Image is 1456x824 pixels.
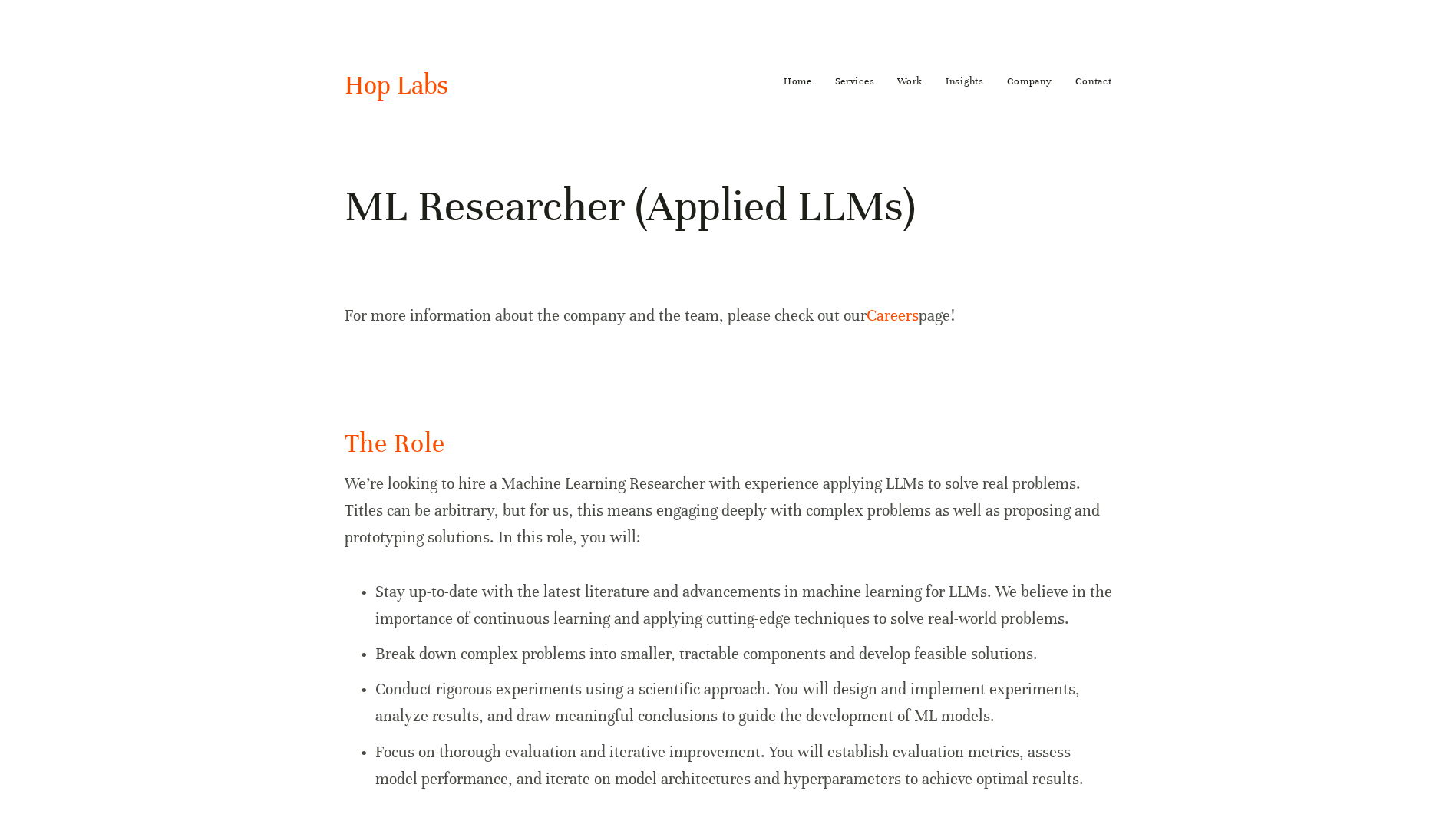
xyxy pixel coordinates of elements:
[946,69,984,94] a: Insights
[1007,69,1052,94] a: Company
[345,470,1112,552] p: We’re looking to hire a Machine Learning Researcher with experience applying LLMs to solve real p...
[835,69,875,94] a: Services
[345,69,448,101] a: Hop Labs
[345,426,1112,462] h2: The Role
[375,676,1112,730] p: Conduct rigorous experiments using a scientific approach. You will design and implement experimen...
[345,179,1112,234] h1: ML Researcher (Applied LLMs)
[1075,69,1112,94] a: Contact
[375,641,1112,667] p: Break down complex problems into smaller, tractable components and develop feasible solutions.
[375,578,1112,632] p: Stay up-to-date with the latest literature and advancements in machine learning for LLMs. We beli...
[345,302,1112,329] p: For more information about the company and the team, please check out our page!
[897,69,923,94] a: Work
[784,69,812,94] a: Home
[375,739,1112,793] p: Focus on thorough evaluation and iterative improvement. You will establish evaluation metrics, as...
[867,306,919,325] a: Careers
